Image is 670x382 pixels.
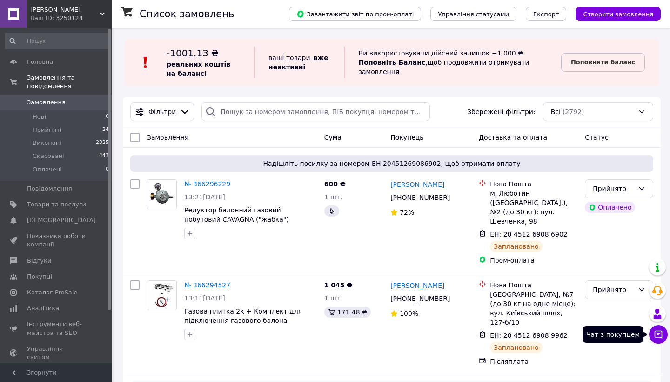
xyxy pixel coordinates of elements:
[167,61,230,77] b: реальних коштів на балансі
[27,304,59,313] span: Аналітика
[99,152,109,160] span: 443
[106,113,109,121] span: 0
[184,180,230,188] a: № 366296229
[533,11,559,18] span: Експорт
[566,10,661,17] a: Створити замовлення
[359,59,426,66] b: Поповніть Баланс
[30,6,100,14] span: ФОП Аббасова Амелія Гурбаналіївна
[147,179,177,209] a: Фото товару
[438,11,509,18] span: Управління статусами
[33,126,61,134] span: Прийняті
[102,126,109,134] span: 24
[561,53,645,72] a: Поповнити баланс
[289,7,421,21] button: Завантажити звіт по пром-оплаті
[490,290,577,327] div: [GEOGRAPHIC_DATA], №7 (до 30 кг на одне місце): вул. Київський шлях, 127-б/10
[390,281,444,290] a: [PERSON_NAME]
[490,332,568,339] span: ЕН: 20 4512 6908 9962
[583,11,653,18] span: Створити замовлення
[33,152,64,160] span: Скасовані
[184,193,225,201] span: 13:21[DATE]
[390,134,423,141] span: Покупець
[27,232,86,249] span: Показники роботи компанії
[201,102,430,121] input: Пошук за номером замовлення, ПІБ покупця, номером телефону, Email, номером накладної
[344,47,561,78] div: Ви використовували дійсний залишок −1 000 ₴. , щоб продовжити отримувати замовлення
[324,180,346,188] span: 600 ₴
[147,280,177,310] a: Фото товару
[324,307,371,318] div: 171.48 ₴
[551,107,561,116] span: Всі
[27,74,112,90] span: Замовлення та повідомлення
[33,165,62,174] span: Оплачені
[390,180,444,189] a: [PERSON_NAME]
[526,7,567,21] button: Експорт
[147,134,188,141] span: Замовлення
[490,357,577,366] div: Післяплата
[27,58,53,66] span: Головна
[563,108,584,116] span: (2792)
[571,59,635,66] b: Поповнити баланс
[593,184,634,194] div: Прийнято
[140,8,234,20] h1: Список замовлень
[389,191,452,204] div: [PHONE_NUMBER]
[27,288,77,297] span: Каталог ProSale
[490,179,577,189] div: Нова Пошта
[27,320,86,337] span: Інструменти веб-майстра та SEO
[585,134,609,141] span: Статус
[324,294,342,302] span: 1 шт.
[585,202,635,213] div: Оплачено
[27,273,52,281] span: Покупці
[324,193,342,201] span: 1 шт.
[27,257,51,265] span: Відгуки
[649,325,668,344] button: Чат з покупцем
[148,107,176,116] span: Фільтри
[106,165,109,174] span: 0
[400,310,418,317] span: 100%
[593,285,634,295] div: Прийнято
[479,134,547,141] span: Доставка та оплата
[27,216,96,225] span: [DEMOGRAPHIC_DATA]
[490,280,577,290] div: Нова Пошта
[33,139,61,147] span: Виконані
[184,281,230,289] a: № 366294527
[324,281,353,289] span: 1 045 ₴
[576,7,661,21] button: Створити замовлення
[490,342,543,353] div: Заплановано
[27,98,66,107] span: Замовлення
[33,113,46,121] span: Нові
[147,281,176,310] img: Фото товару
[134,159,650,168] span: Надішліть посилку за номером ЕН 20451269086902, щоб отримати оплату
[184,307,302,324] a: Газова плитка 2к + Комплект для підключення газового балона
[490,256,577,265] div: Пром-оплата
[400,209,414,216] span: 72%
[467,107,535,116] span: Збережені фільтри:
[490,241,543,252] div: Заплановано
[324,134,342,141] span: Cума
[254,47,344,78] div: ваші товари
[30,14,112,22] div: Ваш ID: 3250124
[5,33,110,49] input: Пошук
[167,48,219,59] span: -1001.13 ₴
[139,55,153,69] img: :exclamation:
[490,231,568,238] span: ЕН: 20 4512 6908 6902
[27,184,72,193] span: Повідомлення
[147,180,176,209] img: Фото товару
[184,294,225,302] span: 13:11[DATE]
[583,326,643,343] div: Чат з покупцем
[389,292,452,305] div: [PHONE_NUMBER]
[27,345,86,362] span: Управління сайтом
[430,7,516,21] button: Управління статусами
[296,10,414,18] span: Завантажити звіт по пром-оплаті
[490,189,577,226] div: м. Люботин ([GEOGRAPHIC_DATA].), №2 (до 30 кг): вул. Шевченка, 98
[184,206,289,223] a: Редуктор балонний газовий побутовий CAVAGNA ("жабка")
[96,139,109,147] span: 2325
[27,200,86,209] span: Товари та послуги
